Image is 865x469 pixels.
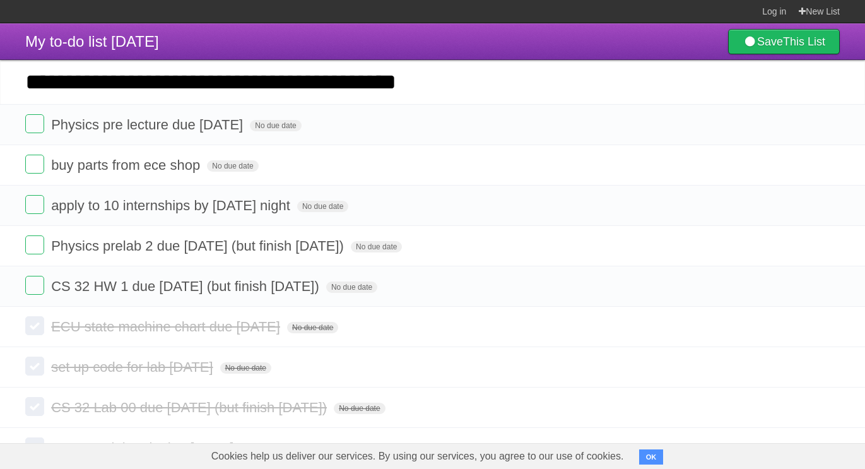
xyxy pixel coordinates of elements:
[783,35,825,48] b: This List
[25,195,44,214] label: Done
[25,114,44,133] label: Done
[25,33,159,50] span: My to-do list [DATE]
[51,319,283,335] span: ECU state machine chart due [DATE]
[51,117,246,133] span: Physics pre lecture due [DATE]
[207,160,258,172] span: No due date
[25,397,44,416] label: Done
[25,235,44,254] label: Done
[326,282,377,293] span: No due date
[51,440,237,456] span: ECE 10A lab quiz due [DATE]
[51,400,330,415] span: CS 32 Lab 00 due [DATE] (but finish [DATE])
[220,362,271,374] span: No due date
[25,437,44,456] label: Done
[51,238,347,254] span: Physics prelab 2 due [DATE] (but finish [DATE])
[51,278,322,294] span: CS 32 HW 1 due [DATE] (but finish [DATE])
[25,357,44,376] label: Done
[25,155,44,174] label: Done
[199,444,637,469] span: Cookies help us deliver our services. By using our services, you agree to our use of cookies.
[351,241,402,252] span: No due date
[297,201,348,212] span: No due date
[51,359,216,375] span: set up code for lab [DATE]
[25,316,44,335] label: Done
[287,322,338,333] span: No due date
[250,120,301,131] span: No due date
[639,449,664,465] button: OK
[51,157,203,173] span: buy parts from ece shop
[25,276,44,295] label: Done
[334,403,385,414] span: No due date
[728,29,840,54] a: SaveThis List
[51,198,293,213] span: apply to 10 internships by [DATE] night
